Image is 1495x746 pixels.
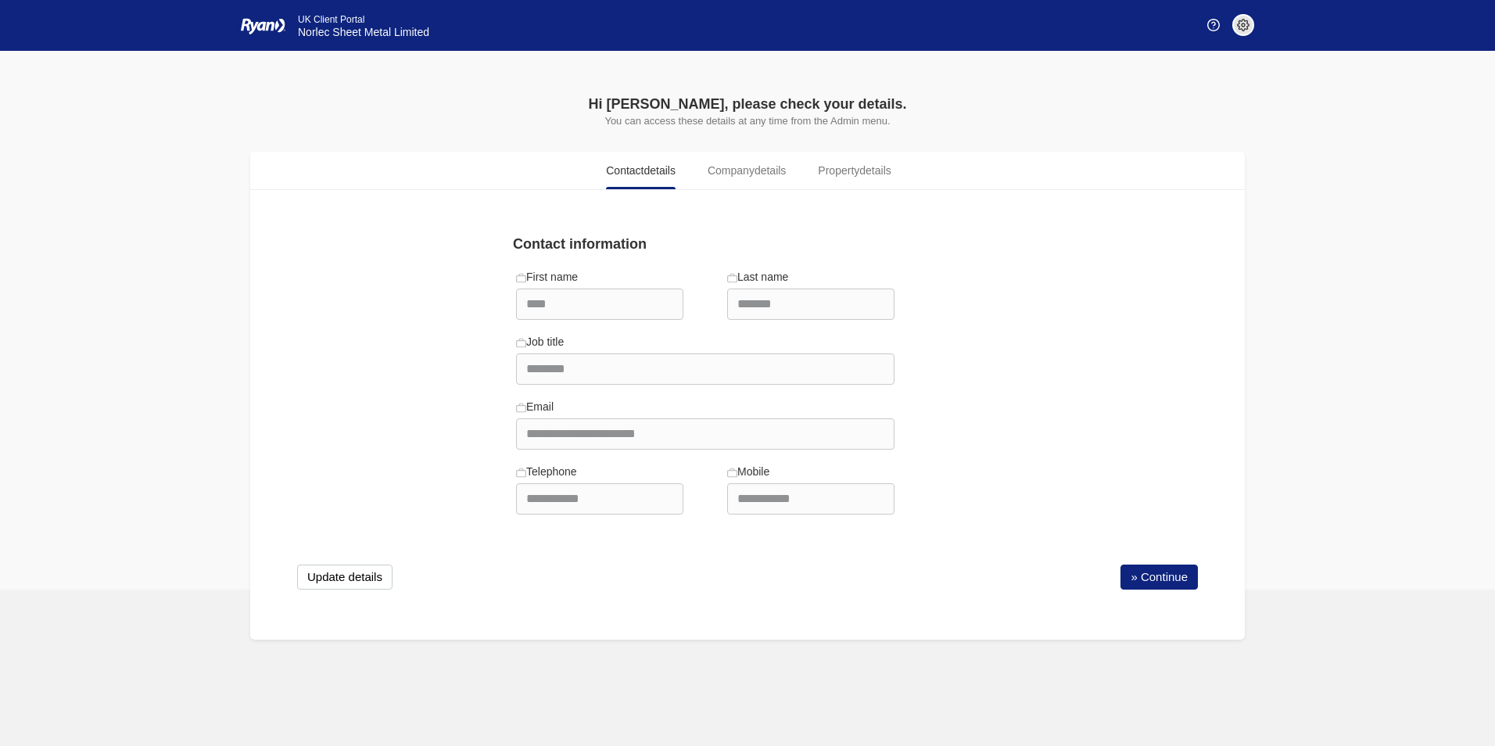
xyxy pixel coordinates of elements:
[727,464,769,480] label: Mobile
[1120,565,1198,590] a: » Continue
[419,94,1076,115] div: Hi [PERSON_NAME], please check your details.
[516,269,578,285] label: First name
[818,163,891,179] span: Property
[516,334,564,350] label: Job title
[298,26,429,38] span: Norlec Sheet Metal Limited
[593,152,689,189] a: Contactdetails
[419,115,1076,127] p: You can access these details at any time from the Admin menu.
[859,164,891,177] span: details
[694,152,799,189] a: Companydetails
[644,164,676,177] span: details
[805,152,904,189] a: Propertydetails
[298,14,364,25] span: UK Client Portal
[297,565,393,590] button: Update details
[504,234,907,255] div: Contact information
[516,399,554,415] label: Email
[1207,19,1220,31] img: Help
[755,164,786,177] span: details
[516,464,577,480] label: Telephone
[708,163,786,179] span: Company
[727,269,788,285] label: Last name
[606,163,676,179] span: Contact
[1237,19,1249,31] img: settings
